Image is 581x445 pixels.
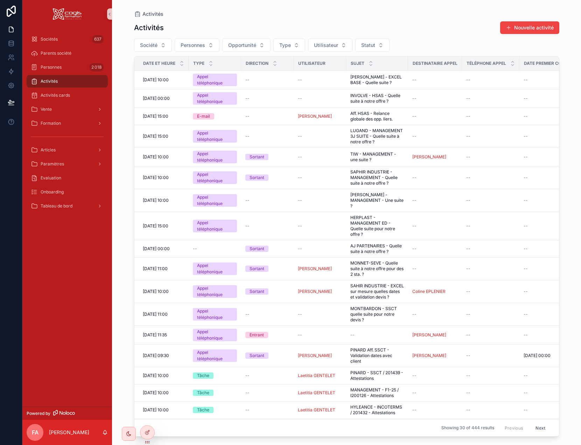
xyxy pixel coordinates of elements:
[143,175,184,180] a: [DATE] 10:00
[466,77,470,83] span: --
[41,64,62,70] span: Personnes
[41,147,56,153] span: Articles
[245,133,250,139] span: --
[27,75,108,88] a: Activités
[466,96,515,101] a: --
[250,154,264,160] div: Sortant
[143,289,169,294] span: [DATE] 10:00
[308,39,352,52] button: Select Button
[298,289,332,294] a: [PERSON_NAME]
[350,260,404,277] span: MONNET-SEVE - Quelle suite à notre offre pour des 2 sta. ?
[524,223,528,229] span: --
[143,77,184,83] a: [DATE] 10:00
[298,133,342,139] a: --
[466,223,470,229] span: --
[193,92,237,105] a: Appel téléphonique
[412,311,458,317] a: --
[298,175,302,180] span: --
[193,308,237,321] a: Appel téléphonique
[298,266,332,272] span: [PERSON_NAME]
[412,77,458,83] a: --
[143,246,170,252] span: [DATE] 00:00
[350,332,404,338] a: --
[524,77,528,83] span: --
[27,61,108,74] a: Personnes2 018
[245,96,250,101] span: --
[27,144,108,156] a: Articles
[412,198,458,203] a: --
[193,329,237,341] a: Appel téléphonique
[350,93,404,104] a: INVOLVE - HSAS - Quelle suite à notre offre ?
[412,332,446,338] span: [PERSON_NAME]
[250,266,264,272] div: Sortant
[41,78,58,84] span: Activités
[245,77,289,83] a: --
[197,349,233,362] div: Appel téléphonique
[412,223,416,229] span: --
[466,311,470,317] span: --
[466,154,470,160] span: --
[466,332,470,338] span: --
[412,198,416,203] span: --
[350,283,404,300] span: SAHIR INDUSTRIE - EXCEL sur mesure quelles dates et validation devis ?
[524,96,528,101] span: --
[143,332,167,338] span: [DATE] 11:35
[298,353,332,358] a: [PERSON_NAME]
[140,42,157,49] span: Société
[466,133,515,139] a: --
[143,154,184,160] a: [DATE] 10:00
[466,332,515,338] a: --
[466,246,515,252] a: --
[466,133,470,139] span: --
[298,223,342,229] a: --
[466,311,515,317] a: --
[245,373,289,378] a: --
[181,42,205,49] span: Personnes
[22,28,112,221] div: scrollable content
[524,198,528,203] span: --
[143,114,184,119] a: [DATE] 15:00
[245,390,289,396] a: --
[197,92,233,105] div: Appel téléphonique
[197,372,209,379] div: Tâche
[466,246,470,252] span: --
[298,114,332,119] a: [PERSON_NAME]
[466,373,515,378] a: --
[350,215,404,237] a: HERPLAST - MANAGEMENT ED - Quelle suite pour notre offre ?
[279,42,291,49] span: Type
[355,39,390,52] button: Select Button
[245,223,250,229] span: --
[412,96,458,101] a: --
[412,353,446,358] a: [PERSON_NAME]
[524,311,528,317] span: --
[143,353,184,358] a: [DATE] 09:30
[143,311,168,317] span: [DATE] 11:00
[27,103,108,116] a: Vente
[466,289,515,294] a: --
[412,266,416,272] span: --
[193,171,237,184] a: Appel téléphonique
[143,96,184,101] a: [DATE] 00:00
[143,223,184,229] a: [DATE] 15:00
[298,114,342,119] a: [PERSON_NAME]
[466,175,515,180] a: --
[245,246,289,252] a: Sortant
[298,77,342,83] a: --
[193,372,237,379] a: Tâche
[350,387,404,398] span: MANAGEMENT - F1-25 / I200126 - Attestations
[412,114,458,119] a: --
[500,21,559,34] button: Nouvelle activité
[245,133,289,139] a: --
[524,373,528,378] span: --
[142,11,163,18] span: Activités
[350,370,404,381] span: PINARD - SSCT / 201439 - Attestations
[143,154,169,160] span: [DATE] 10:00
[524,332,528,338] span: --
[524,175,528,180] span: --
[350,347,404,364] a: PINARD Aff. SSCT - Validation dates avec client
[298,266,342,272] a: [PERSON_NAME]
[298,373,335,378] span: Laetitia GENTELET
[350,169,404,186] a: SAPHIR INDUSTRIE - MANAGEMENT - Quelle suite à notre offre ?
